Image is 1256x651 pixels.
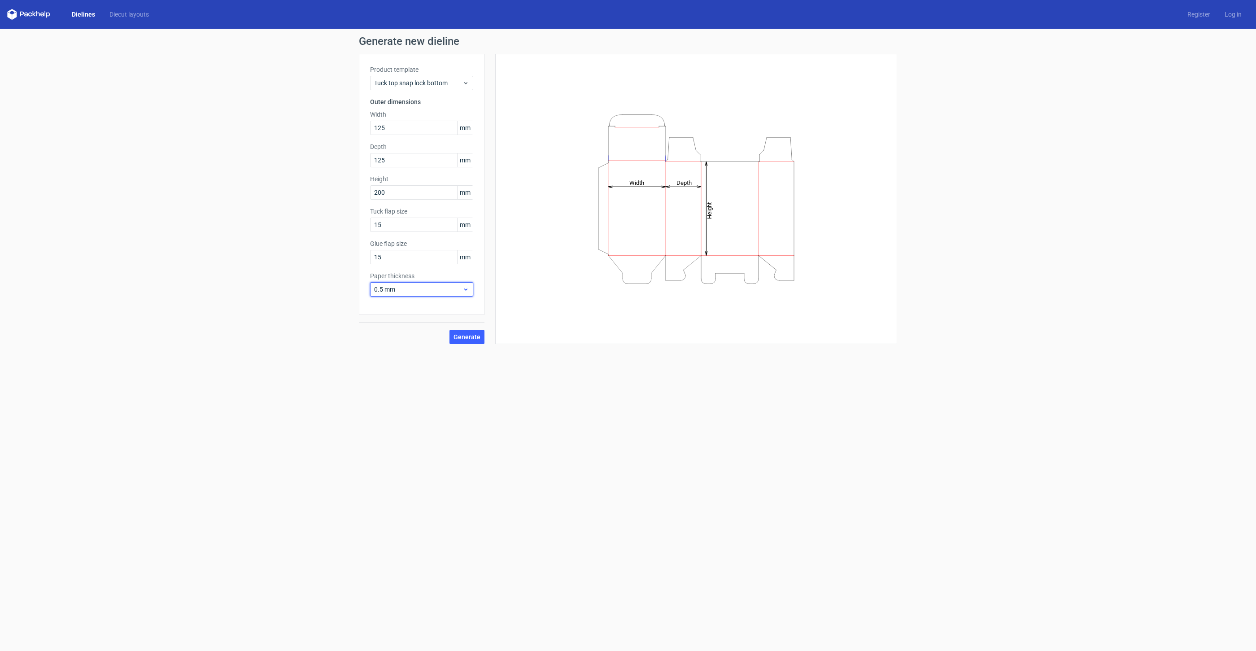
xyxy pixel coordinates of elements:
[449,330,484,344] button: Generate
[1217,10,1249,19] a: Log in
[370,239,473,248] label: Glue flap size
[370,271,473,280] label: Paper thickness
[454,334,480,340] span: Generate
[370,97,473,106] h3: Outer dimensions
[629,179,644,186] tspan: Width
[65,10,102,19] a: Dielines
[370,110,473,119] label: Width
[370,65,473,74] label: Product template
[457,218,473,232] span: mm
[102,10,156,19] a: Diecut layouts
[676,179,692,186] tspan: Depth
[1180,10,1217,19] a: Register
[359,36,897,47] h1: Generate new dieline
[457,250,473,264] span: mm
[457,121,473,135] span: mm
[374,285,462,294] span: 0.5 mm
[370,142,473,151] label: Depth
[374,79,462,87] span: Tuck top snap lock bottom
[457,186,473,199] span: mm
[457,153,473,167] span: mm
[706,202,713,218] tspan: Height
[370,207,473,216] label: Tuck flap size
[370,175,473,184] label: Height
